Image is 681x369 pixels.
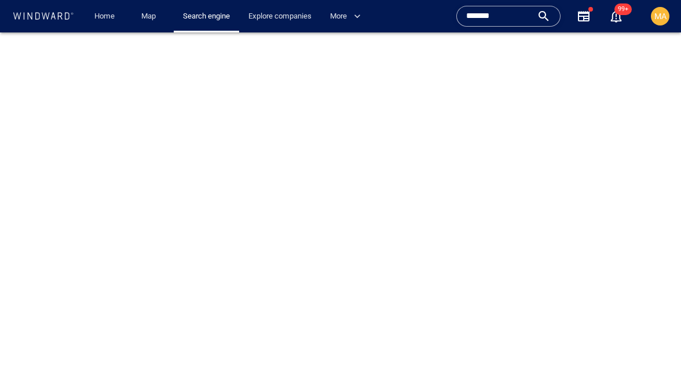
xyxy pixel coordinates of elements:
[614,3,632,15] span: 99+
[137,6,164,27] a: Map
[86,6,123,27] button: Home
[132,6,169,27] button: Map
[632,317,672,360] iframe: Chat
[654,12,667,21] span: MA
[325,6,371,27] button: More
[330,10,361,23] span: More
[178,6,235,27] a: Search engine
[602,2,630,30] button: 99+
[244,6,316,27] a: Explore companies
[90,6,119,27] a: Home
[649,5,672,28] button: MA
